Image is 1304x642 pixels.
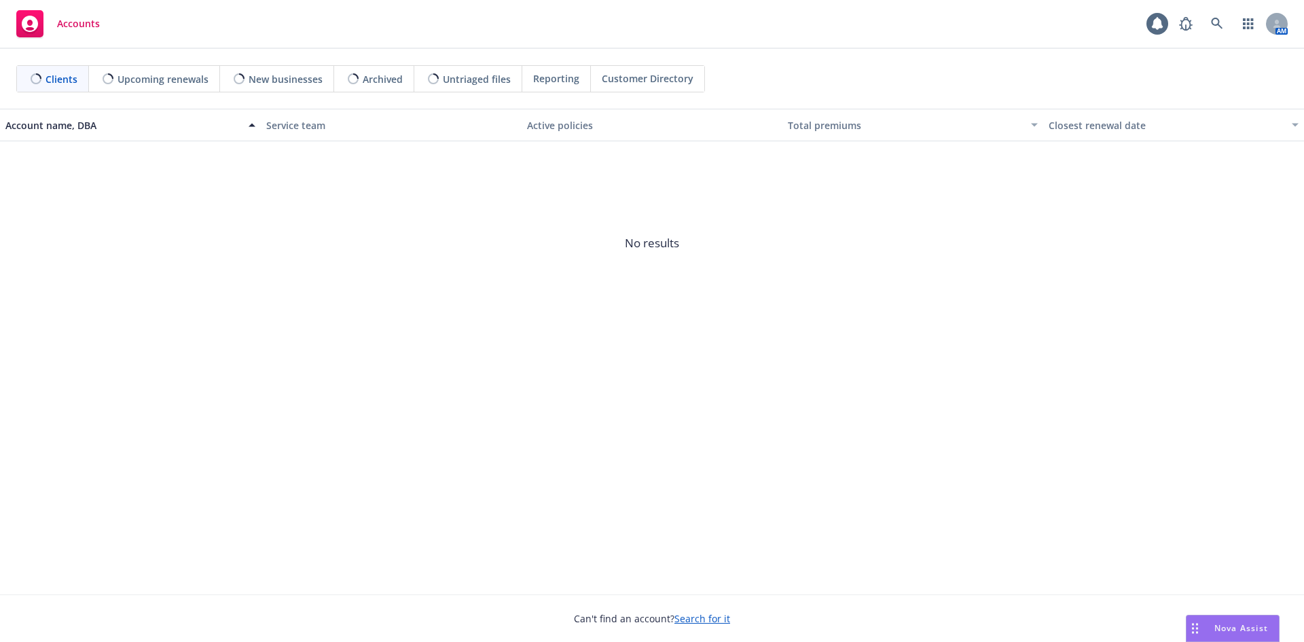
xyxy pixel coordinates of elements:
a: Switch app [1235,10,1262,37]
a: Report a Bug [1172,10,1199,37]
div: Total premiums [788,118,1023,132]
div: Account name, DBA [5,118,240,132]
button: Total premiums [782,109,1043,141]
span: Customer Directory [602,71,693,86]
div: Active policies [527,118,777,132]
span: Accounts [57,18,100,29]
button: Active policies [522,109,782,141]
div: Drag to move [1187,616,1203,641]
button: Service team [261,109,522,141]
a: Accounts [11,5,105,43]
span: Can't find an account? [574,611,730,626]
button: Nova Assist [1186,615,1280,642]
span: Archived [363,72,403,86]
span: Nova Assist [1214,622,1268,634]
span: Untriaged files [443,72,511,86]
a: Search [1203,10,1231,37]
a: Search for it [674,612,730,625]
span: New businesses [249,72,323,86]
div: Closest renewal date [1049,118,1284,132]
span: Upcoming renewals [117,72,209,86]
span: Clients [46,72,77,86]
button: Closest renewal date [1043,109,1304,141]
span: Reporting [533,71,579,86]
div: Service team [266,118,516,132]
